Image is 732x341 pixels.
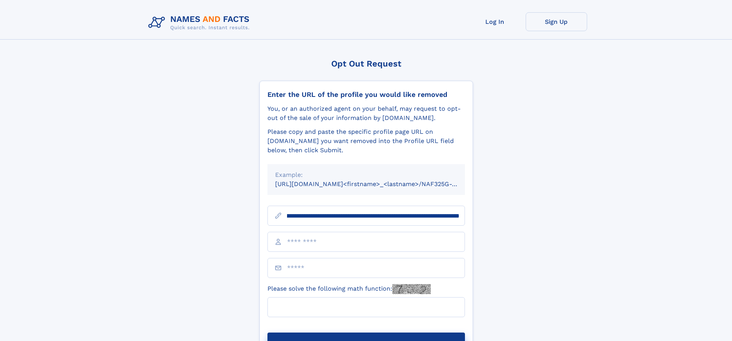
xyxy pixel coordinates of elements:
[275,170,457,180] div: Example:
[145,12,256,33] img: Logo Names and Facts
[464,12,526,31] a: Log In
[275,180,480,188] small: [URL][DOMAIN_NAME]<firstname>_<lastname>/NAF325G-xxxxxxxx
[267,127,465,155] div: Please copy and paste the specific profile page URL on [DOMAIN_NAME] you want removed into the Pr...
[267,284,431,294] label: Please solve the following math function:
[267,104,465,123] div: You, or an authorized agent on your behalf, may request to opt-out of the sale of your informatio...
[267,90,465,99] div: Enter the URL of the profile you would like removed
[526,12,587,31] a: Sign Up
[259,59,473,68] div: Opt Out Request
